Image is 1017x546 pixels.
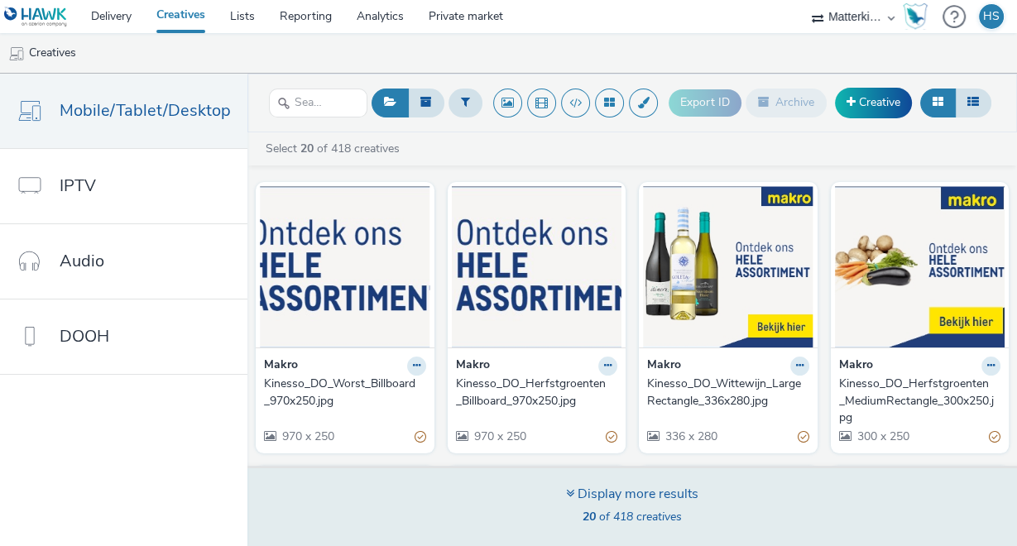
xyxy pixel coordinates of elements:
[456,376,618,409] a: Kinesso_DO_Herfstgroenten_Billboard_970x250.jpg
[583,509,682,524] span: of 418 creatives
[473,429,526,444] span: 970 x 250
[920,89,956,117] button: Grid
[643,186,813,347] img: Kinesso_DO_Wittewijn_LargeRectangle_336x280.jpg visual
[456,357,490,376] strong: Makro
[264,357,298,376] strong: Makro
[856,429,909,444] span: 300 x 250
[260,186,430,347] img: Kinesso_DO_Worst_Billboard_970x250.jpg visual
[647,376,803,409] div: Kinesso_DO_Wittewijn_LargeRectangle_336x280.jpg
[264,376,420,409] div: Kinesso_DO_Worst_Billboard_970x250.jpg
[4,7,68,27] img: undefined Logo
[269,89,367,117] input: Search...
[300,141,314,156] strong: 20
[566,485,698,504] div: Display more results
[839,376,1001,426] a: Kinesso_DO_Herfstgroenten_MediumRectangle_300x250.jpg
[989,428,1000,445] div: Partially valid
[8,45,25,62] img: mobile
[983,4,1000,29] div: HS
[60,324,109,348] span: DOOH
[452,186,622,347] img: Kinesso_DO_Herfstgroenten_Billboard_970x250.jpg visual
[583,509,596,524] strong: 20
[264,141,406,156] a: Select of 418 creatives
[264,376,426,409] a: Kinesso_DO_Worst_Billboard_970x250.jpg
[60,249,104,273] span: Audio
[647,357,681,376] strong: Makro
[903,3,934,30] a: Hawk Academy
[839,357,873,376] strong: Makro
[415,428,426,445] div: Partially valid
[835,88,912,117] a: Creative
[60,174,96,198] span: IPTV
[798,428,809,445] div: Partially valid
[281,429,334,444] span: 970 x 250
[746,89,827,117] button: Archive
[606,428,617,445] div: Partially valid
[955,89,991,117] button: Table
[456,376,612,409] div: Kinesso_DO_Herfstgroenten_Billboard_970x250.jpg
[669,89,741,116] button: Export ID
[664,429,717,444] span: 336 x 280
[835,186,1005,347] img: Kinesso_DO_Herfstgroenten_MediumRectangle_300x250.jpg visual
[647,376,809,409] a: Kinesso_DO_Wittewijn_LargeRectangle_336x280.jpg
[839,376,995,426] div: Kinesso_DO_Herfstgroenten_MediumRectangle_300x250.jpg
[903,3,928,30] img: Hawk Academy
[60,98,231,122] span: Mobile/Tablet/Desktop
